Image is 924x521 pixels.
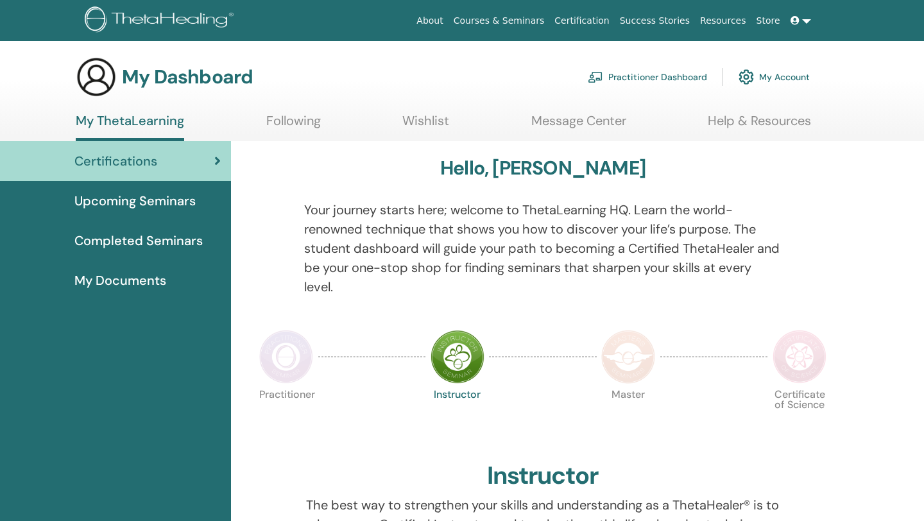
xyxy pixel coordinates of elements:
a: My Account [739,63,810,91]
span: Completed Seminars [74,231,203,250]
img: Practitioner [259,330,313,384]
a: Resources [695,9,751,33]
img: generic-user-icon.jpg [76,56,117,98]
img: logo.png [85,6,238,35]
h3: My Dashboard [122,65,253,89]
img: Certificate of Science [773,330,826,384]
p: Your journey starts here; welcome to ThetaLearning HQ. Learn the world-renowned technique that sh... [304,200,782,296]
a: Success Stories [615,9,695,33]
a: My ThetaLearning [76,113,184,141]
span: Certifications [74,151,157,171]
img: Master [601,330,655,384]
a: Courses & Seminars [449,9,550,33]
img: chalkboard-teacher.svg [588,71,603,83]
a: About [411,9,448,33]
h2: Instructor [487,461,599,491]
span: Upcoming Seminars [74,191,196,210]
img: Instructor [431,330,484,384]
p: Practitioner [259,389,313,443]
a: Following [266,113,321,138]
a: Practitioner Dashboard [588,63,707,91]
a: Help & Resources [708,113,811,138]
p: Certificate of Science [773,389,826,443]
a: Message Center [531,113,626,138]
img: cog.svg [739,66,754,88]
p: Master [601,389,655,443]
a: Certification [549,9,614,33]
span: My Documents [74,271,166,290]
a: Wishlist [402,113,449,138]
a: Store [751,9,785,33]
h3: Hello, [PERSON_NAME] [440,157,646,180]
p: Instructor [431,389,484,443]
